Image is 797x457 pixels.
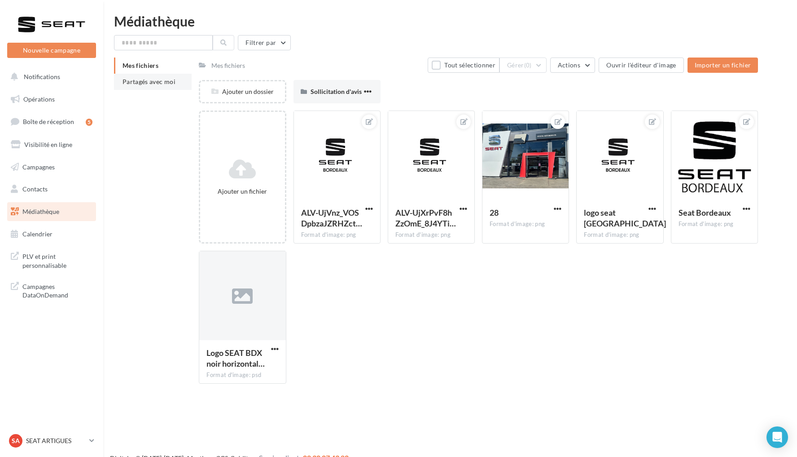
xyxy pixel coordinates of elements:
a: Visibilité en ligne [5,135,98,154]
a: Campagnes DataOnDemand [5,277,98,303]
a: Médiathèque [5,202,98,221]
a: Contacts [5,180,98,199]
span: Opérations [23,95,55,103]
span: Médiathèque [22,208,59,215]
div: Mes fichiers [211,61,245,70]
span: Partagés avec moi [123,78,175,85]
div: 5 [86,119,92,126]
span: Seat Bordeaux [679,208,731,217]
div: Format d'image: png [584,231,656,239]
button: Actions [550,58,595,73]
a: SA SEAT ARTIGUES [7,432,96,449]
button: Notifications [5,67,94,86]
span: Calendrier [22,230,53,238]
a: PLV et print personnalisable [5,247,98,273]
span: (0) [524,62,532,69]
span: Mes fichiers [123,62,158,69]
span: Sollicitation d'avis [311,88,362,95]
a: Opérations [5,90,98,109]
span: ALV-UjVnz_VOSDpbzaJZRHZct0IpDNcCnp42-4Iqpsb-IZv7cNILqmXr [301,208,362,228]
span: Campagnes [22,163,55,170]
span: Contacts [22,185,48,193]
span: Boîte de réception [23,118,74,125]
span: Actions [558,61,580,69]
div: Open Intercom Messenger [766,426,788,448]
div: Format d'image: png [679,220,750,228]
span: SA [12,436,20,445]
div: Format d'image: png [490,220,561,228]
button: Filtrer par [238,35,291,50]
div: Ajouter un dossier [200,87,285,96]
a: Boîte de réception5 [5,112,98,131]
div: Format d'image: png [395,231,467,239]
div: Médiathèque [114,14,786,28]
div: Format d'image: psd [206,371,278,379]
a: Calendrier [5,225,98,244]
button: Importer un fichier [688,58,758,73]
a: Campagnes [5,158,98,177]
div: Ajouter un fichier [204,187,281,196]
span: Logo SEAT BDX noir horizontal HD [206,348,265,368]
button: Nouvelle campagne [7,43,96,58]
span: logo seat bordeaux [584,208,666,228]
div: Format d'image: png [301,231,373,239]
button: Ouvrir l'éditeur d'image [599,58,683,73]
span: PLV et print personnalisable [22,250,92,270]
span: ALV-UjXrPvF8hZzOmE_8J4YTiNGY9pKyJz8UImCc8N71Wp7kGYpZDY2S [395,208,456,228]
span: Notifications [24,73,60,80]
button: Tout sélectionner [428,58,499,73]
span: Visibilité en ligne [24,141,72,148]
button: Gérer(0) [499,58,547,73]
span: Importer un fichier [695,61,751,69]
span: Campagnes DataOnDemand [22,280,92,300]
p: SEAT ARTIGUES [26,436,86,445]
span: 28 [490,208,499,217]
